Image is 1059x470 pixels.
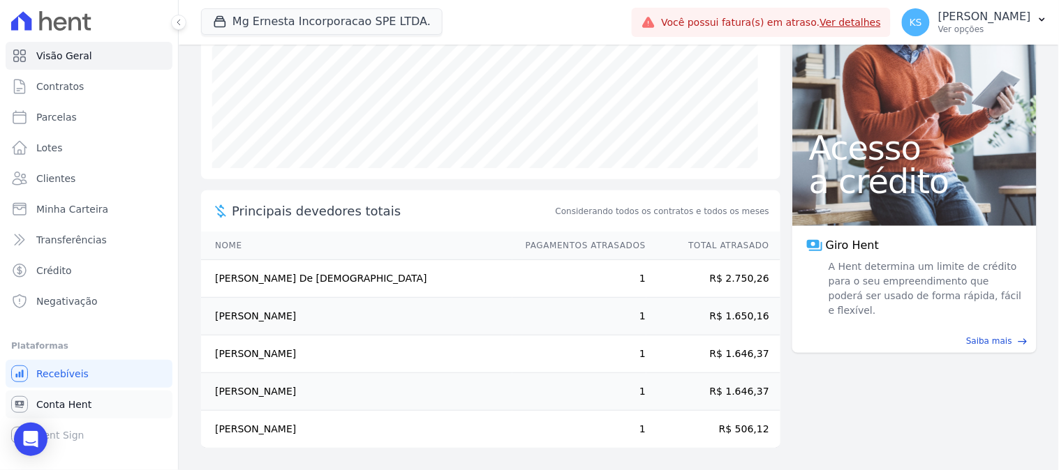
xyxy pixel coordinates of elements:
th: Total Atrasado [646,232,780,260]
span: east [1018,336,1028,347]
a: Contratos [6,73,172,100]
td: 1 [512,335,646,373]
a: Minha Carteira [6,195,172,223]
td: R$ 1.646,37 [646,373,780,411]
span: Minha Carteira [36,202,108,216]
td: [PERSON_NAME] [201,373,512,411]
a: Recebíveis [6,360,172,388]
span: Você possui fatura(s) em atraso. [661,15,881,30]
a: Visão Geral [6,42,172,70]
td: [PERSON_NAME] [201,335,512,373]
a: Parcelas [6,103,172,131]
span: KS [910,17,922,27]
span: Saiba mais [966,335,1012,347]
a: Conta Hent [6,391,172,418]
a: Ver detalhes [820,17,882,28]
span: Contratos [36,79,84,93]
span: A Hent determina um limite de crédito para o seu empreendimento que poderá ser usado de forma ráp... [826,259,1023,318]
span: Principais devedores totais [232,202,553,220]
span: Clientes [36,172,75,185]
span: Crédito [36,264,72,278]
th: Pagamentos Atrasados [512,232,646,260]
a: Saiba mais east [801,335,1028,347]
div: Open Intercom Messenger [14,423,47,456]
td: R$ 1.650,16 [646,298,780,335]
span: a crédito [809,165,1020,198]
td: 1 [512,411,646,448]
span: Visão Geral [36,49,92,63]
span: Conta Hent [36,397,91,411]
span: Transferências [36,233,107,247]
span: Giro Hent [826,237,879,254]
td: 1 [512,373,646,411]
span: Acesso [809,131,1020,165]
a: Negativação [6,287,172,315]
button: KS [PERSON_NAME] Ver opções [891,3,1059,42]
a: Transferências [6,226,172,254]
td: 1 [512,260,646,298]
span: Parcelas [36,110,77,124]
a: Clientes [6,165,172,192]
p: [PERSON_NAME] [938,10,1031,24]
td: R$ 1.646,37 [646,335,780,373]
td: R$ 506,12 [646,411,780,448]
a: Crédito [6,257,172,285]
th: Nome [201,232,512,260]
span: Lotes [36,141,63,155]
a: Lotes [6,134,172,162]
span: Recebíveis [36,367,89,381]
span: Negativação [36,294,98,308]
td: 1 [512,298,646,335]
p: Ver opções [938,24,1031,35]
td: [PERSON_NAME] [201,411,512,448]
td: [PERSON_NAME] De [DEMOGRAPHIC_DATA] [201,260,512,298]
td: R$ 2.750,26 [646,260,780,298]
td: [PERSON_NAME] [201,298,512,335]
div: Plataformas [11,338,167,354]
button: Mg Ernesta Incorporacao SPE LTDA. [201,8,443,35]
span: Considerando todos os contratos e todos os meses [556,205,769,218]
